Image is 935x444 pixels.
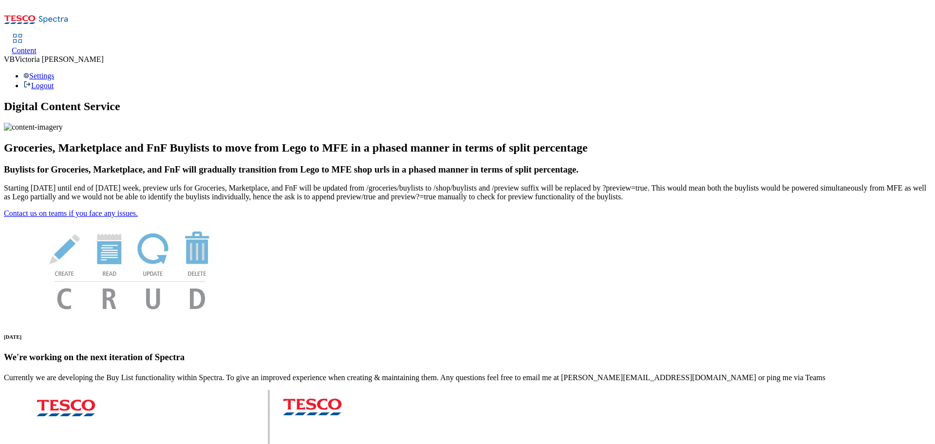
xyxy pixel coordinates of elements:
img: News Image [4,218,257,320]
h3: Buylists for Groceries, Marketplace, and FnF will gradually transition from Lego to MFE shop urls... [4,164,931,175]
h6: [DATE] [4,334,931,340]
h3: We're working on the next iteration of Spectra [4,352,931,363]
img: content-imagery [4,123,63,132]
a: Settings [23,72,55,80]
a: Contact us on teams if you face any issues. [4,209,138,217]
h1: Digital Content Service [4,100,931,113]
span: VB [4,55,15,63]
p: Starting [DATE] until end of [DATE] week, preview urls for Groceries, Marketplace, and FnF will b... [4,184,931,201]
p: Currently we are developing the Buy List functionality within Spectra. To give an improved experi... [4,373,931,382]
span: Content [12,46,37,55]
span: Victoria [PERSON_NAME] [15,55,104,63]
h2: Groceries, Marketplace and FnF Buylists to move from Lego to MFE in a phased manner in terms of s... [4,141,931,154]
a: Logout [23,81,54,90]
a: Content [12,35,37,55]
